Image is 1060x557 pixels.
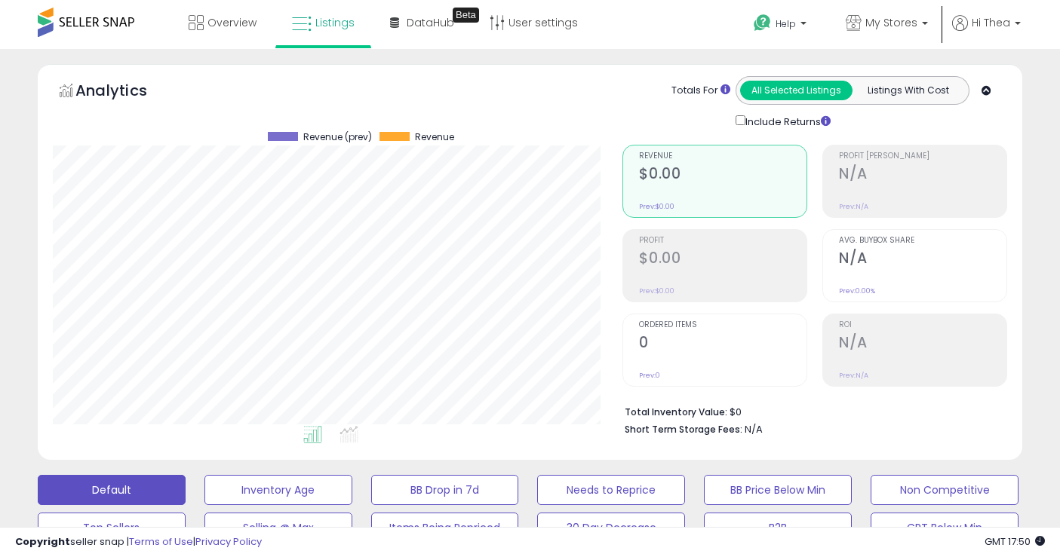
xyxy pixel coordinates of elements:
button: Listings With Cost [852,81,964,100]
i: Get Help [753,14,772,32]
small: Prev: N/A [839,371,868,380]
span: 2025-10-7 17:50 GMT [985,534,1045,549]
button: BB Price Below Min [704,475,852,505]
h2: N/A [839,165,1006,185]
h2: 0 [639,334,807,354]
h2: N/A [839,334,1006,354]
a: Privacy Policy [195,534,262,549]
h5: Analytics [75,80,177,105]
span: ROI [839,321,1006,329]
button: BB Drop in 7d [371,475,519,505]
button: Inventory Age [204,475,352,505]
span: DataHub [407,15,454,30]
button: CPT Below Min [871,513,1019,543]
span: Avg. Buybox Share [839,237,1006,245]
span: Listings [315,15,355,30]
button: Default [38,475,186,505]
span: My Stores [865,15,917,30]
small: Prev: $0.00 [639,286,674,295]
div: seller snap | | [15,535,262,549]
button: Non Competitive [871,475,1019,505]
span: Help [776,17,796,30]
h2: N/A [839,249,1006,270]
button: Needs to Reprice [537,475,685,505]
span: Revenue (prev) [303,132,372,142]
b: Short Term Storage Fees: [625,423,742,436]
button: 30 Day Decrease [537,513,685,543]
span: Ordered Items [639,321,807,329]
span: Revenue [415,132,454,142]
small: Prev: 0.00% [839,286,875,295]
span: Revenue [639,152,807,161]
div: Include Returns [724,112,849,130]
li: $0 [625,402,996,420]
small: Prev: $0.00 [639,202,674,211]
span: N/A [745,422,763,436]
a: Hi Thea [952,15,1021,49]
h2: $0.00 [639,249,807,270]
span: Overview [207,15,257,30]
b: Total Inventory Value: [625,406,727,418]
div: Tooltip anchor [453,8,479,23]
button: Items Being Repriced [371,513,519,543]
button: Top Sellers [38,513,186,543]
button: Selling @ Max [204,513,352,543]
div: Totals For [671,84,730,98]
small: Prev: N/A [839,202,868,211]
span: Profit [PERSON_NAME] [839,152,1006,161]
span: Hi Thea [972,15,1010,30]
h2: $0.00 [639,165,807,185]
button: B2B [704,513,852,543]
strong: Copyright [15,534,70,549]
a: Terms of Use [129,534,193,549]
button: All Selected Listings [740,81,853,100]
small: Prev: 0 [639,371,660,380]
a: Help [742,2,822,49]
span: Profit [639,237,807,245]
